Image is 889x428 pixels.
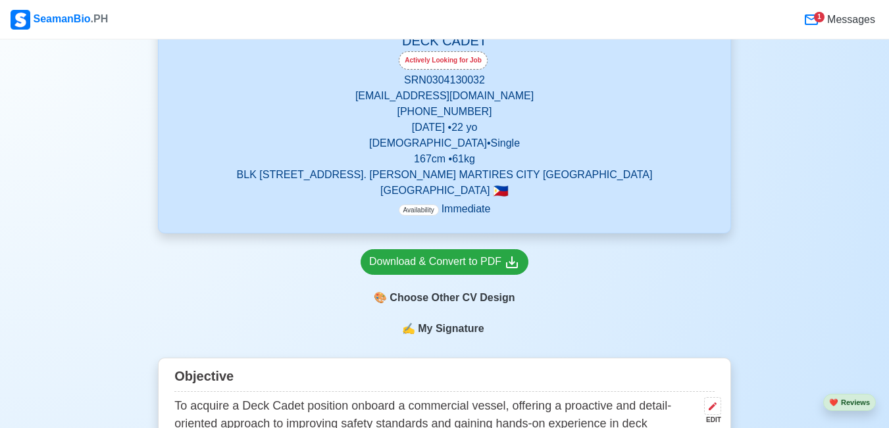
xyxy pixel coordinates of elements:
span: 🇵🇭 [493,185,509,197]
div: Download & Convert to PDF [369,254,520,270]
button: heartReviews [823,394,876,412]
div: Actively Looking for Job [399,51,488,70]
p: Immediate [399,201,491,217]
p: [DEMOGRAPHIC_DATA] • Single [174,135,715,151]
span: Availability [399,204,439,216]
span: .PH [91,13,109,24]
div: SeamanBio [11,10,108,30]
span: heart [829,398,838,406]
div: EDIT [699,415,721,425]
img: Logo [11,10,30,30]
p: [EMAIL_ADDRESS][DOMAIN_NAME] [174,88,715,104]
p: [DATE] • 22 yo [174,120,715,135]
h5: DECK CADET [174,33,715,51]
p: BLK [STREET_ADDRESS]. [PERSON_NAME] MARTIRES CITY [GEOGRAPHIC_DATA] [174,167,715,183]
div: 1 [814,12,825,22]
p: [PHONE_NUMBER] [174,104,715,120]
span: Messages [825,12,875,28]
p: 167 cm • 61 kg [174,151,715,167]
div: Objective [174,364,715,392]
span: sign [402,321,415,337]
span: paint [374,290,387,306]
div: Choose Other CV Design [361,285,528,310]
p: SRN 0304130032 [174,72,715,88]
span: My Signature [415,321,486,337]
a: Download & Convert to PDF [361,249,528,275]
p: [GEOGRAPHIC_DATA] [174,183,715,199]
